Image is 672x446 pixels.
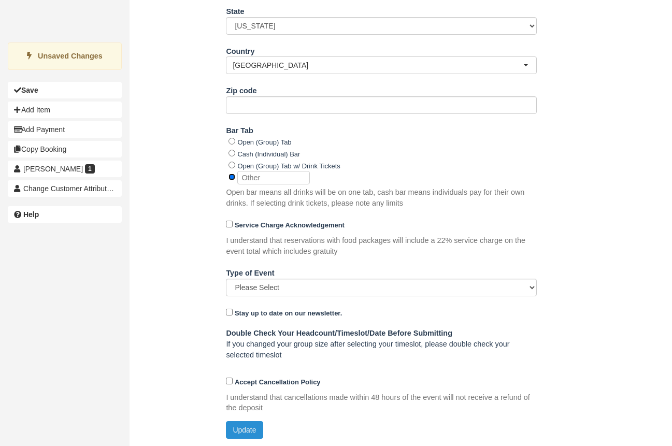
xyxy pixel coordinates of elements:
[226,82,256,96] label: Zip code
[226,221,233,227] input: Service Charge Acknowledgement
[23,165,83,173] span: [PERSON_NAME]
[226,378,233,384] input: Accept Cancellation Policy
[226,279,537,296] select: Please Select
[237,150,300,158] label: Cash (Individual) Bar
[226,42,254,57] label: Country
[226,309,233,315] input: Stay up to date on our newsletter.
[235,378,321,386] strong: Accept Cancellation Policy
[226,264,274,279] label: Type of Event
[85,164,95,174] span: 1
[8,121,122,138] button: Add Payment
[23,210,39,219] b: Help
[233,60,523,70] span: [GEOGRAPHIC_DATA]
[8,102,122,118] button: Add Item
[226,329,452,337] b: Double Check Your Headcount/Timeslot/Date Before Submitting
[38,52,103,60] strong: Unsaved Changes
[8,82,122,98] button: Save
[237,162,340,170] label: Open (Group) Tab w/ Drink Tickets
[226,122,253,136] label: Bar Tab
[226,187,537,208] p: Open bar means all drinks will be on one tab, cash bar means individuals pay for their own drinks...
[8,180,122,197] button: Change Customer Attribution
[226,56,537,74] button: [GEOGRAPHIC_DATA]
[21,86,38,94] b: Save
[226,392,537,413] p: I understand that cancellations made within 48 hours of the event will not receive a refund of th...
[226,328,537,360] p: If you changed your group size after selecting your timeslot, please double check your selected t...
[226,421,263,439] button: Update
[23,184,117,193] span: Change Customer Attribution
[226,3,244,17] label: State
[235,221,345,229] strong: Service Charge Acknowledgement
[237,138,291,146] label: Open (Group) Tab
[237,171,310,184] input: Other
[8,161,122,177] a: [PERSON_NAME] 1
[226,235,537,256] p: I understand that reservations with food packages will include a 22% service charge on the event ...
[235,309,342,317] strong: Stay up to date on our newsletter.
[8,141,122,157] button: Copy Booking
[8,206,122,223] a: Help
